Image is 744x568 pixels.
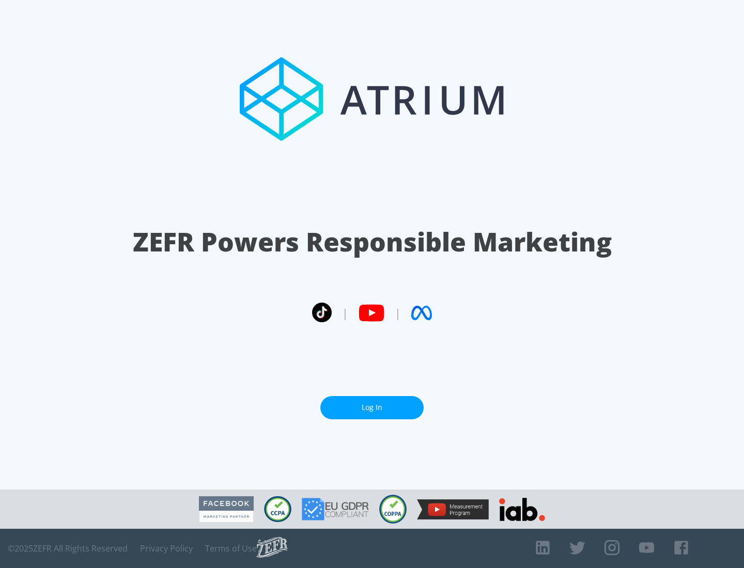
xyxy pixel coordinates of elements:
img: COPPA Compliant [379,495,407,524]
a: Terms of Use [205,543,257,554]
a: Log In [320,396,424,419]
img: Facebook Marketing Partner [199,496,254,523]
img: IAB [499,498,545,521]
span: | [342,305,348,321]
span: © 2025 ZEFR All Rights Reserved [8,543,128,554]
img: GDPR Compliant [302,498,369,520]
img: CCPA Compliant [264,496,291,522]
a: Privacy Policy [140,543,193,554]
h1: ZEFR Powers Responsible Marketing [133,224,612,260]
img: YouTube Measurement Program [417,499,489,519]
span: | [395,305,401,321]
